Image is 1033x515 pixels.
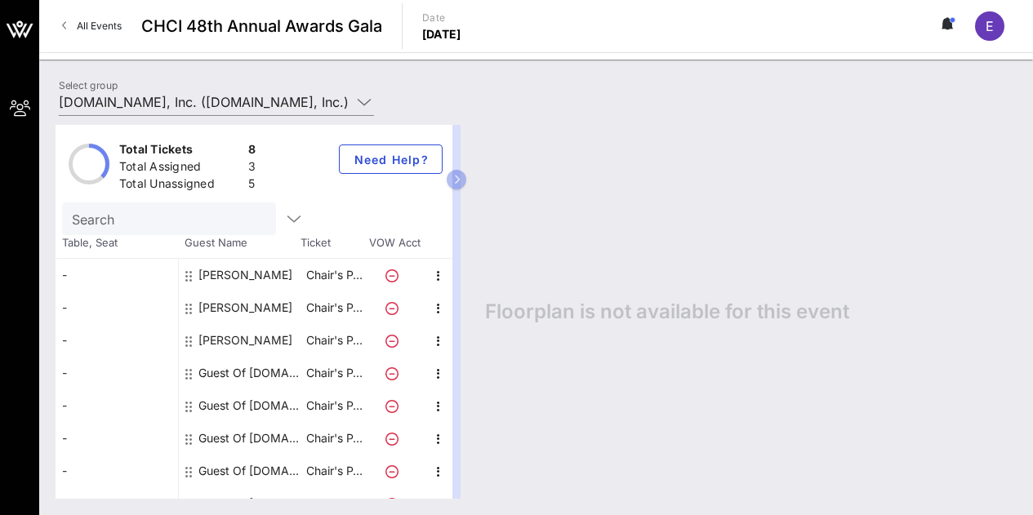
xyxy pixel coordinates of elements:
[56,291,178,324] div: -
[485,300,849,324] span: Floorplan is not available for this event
[198,324,292,357] div: Joleen Rivera
[248,141,256,162] div: 8
[422,10,461,26] p: Date
[975,11,1004,41] div: E
[301,389,367,422] p: Chair's P…
[77,20,122,32] span: All Events
[198,422,301,455] div: Guest Of Amazon.com, Inc.
[353,153,429,166] span: Need Help?
[56,235,178,251] span: Table, Seat
[198,357,301,389] div: Guest Of Amazon.com, Inc.
[301,357,367,389] p: Chair's P…
[119,141,242,162] div: Total Tickets
[422,26,461,42] p: [DATE]
[52,13,131,39] a: All Events
[248,158,256,179] div: 3
[56,389,178,422] div: -
[198,291,292,324] div: Jessica Reeves
[178,235,301,251] span: Guest Name
[339,144,443,174] button: Need Help?
[198,389,301,422] div: Guest Of Amazon.com, Inc.
[301,422,367,455] p: Chair's P…
[198,455,301,487] div: Guest Of Amazon.com, Inc.
[986,18,994,34] span: E
[56,455,178,487] div: -
[119,175,242,196] div: Total Unassigned
[56,357,178,389] div: -
[59,79,118,91] label: Select group
[56,422,178,455] div: -
[301,455,367,487] p: Chair's P…
[301,259,367,291] p: Chair's P…
[366,235,423,251] span: VOW Acct
[301,324,367,357] p: Chair's P…
[248,175,256,196] div: 5
[56,324,178,357] div: -
[198,259,292,291] div: Jason Everett
[301,235,366,251] span: Ticket
[301,291,367,324] p: Chair's P…
[56,259,178,291] div: -
[119,158,242,179] div: Total Assigned
[141,14,382,38] span: CHCI 48th Annual Awards Gala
